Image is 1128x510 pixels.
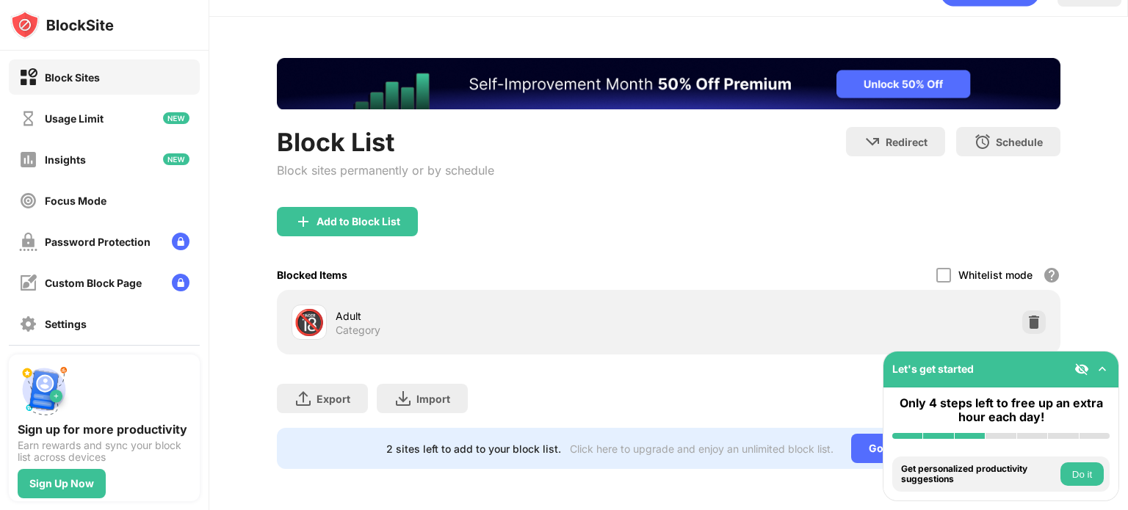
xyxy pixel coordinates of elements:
img: lock-menu.svg [172,233,189,250]
div: Block List [277,127,494,157]
img: new-icon.svg [163,153,189,165]
div: Whitelist mode [958,269,1033,281]
div: Sign up for more productivity [18,422,191,437]
div: Redirect [886,136,928,148]
div: 2 sites left to add to your block list. [386,442,561,455]
img: logo-blocksite.svg [10,10,114,40]
div: Usage Limit [45,112,104,125]
button: Do it [1060,462,1104,486]
iframe: Banner [277,58,1060,109]
div: Go Unlimited [851,434,952,463]
div: Category [336,324,380,337]
div: Export [317,393,350,405]
img: focus-off.svg [19,192,37,210]
div: Custom Block Page [45,277,142,289]
img: password-protection-off.svg [19,233,37,251]
img: eye-not-visible.svg [1074,362,1089,376]
div: Only 4 steps left to free up an extra hour each day! [892,396,1110,424]
img: block-on.svg [19,68,37,87]
img: new-icon.svg [163,112,189,124]
div: Add to Block List [317,216,400,227]
div: Earn rewards and sync your block list across devices [18,440,191,463]
img: push-signup.svg [18,363,70,416]
div: Password Protection [45,236,151,248]
img: insights-off.svg [19,150,37,169]
div: 🔞 [294,307,325,338]
img: customize-block-page-off.svg [19,274,37,292]
div: Get personalized productivity suggestions [901,464,1057,485]
div: Schedule [996,136,1043,148]
div: Insights [45,153,86,166]
img: settings-off.svg [19,315,37,333]
img: time-usage-off.svg [19,109,37,128]
div: Sign Up Now [29,478,94,489]
div: Adult [336,308,668,324]
div: Block sites permanently or by schedule [277,163,494,178]
img: omni-setup-toggle.svg [1095,362,1110,376]
div: Click here to upgrade and enjoy an unlimited block list. [570,442,834,455]
div: Import [416,393,450,405]
div: Settings [45,318,87,330]
div: Focus Mode [45,194,106,207]
div: Let's get started [892,363,974,375]
div: Blocked Items [277,269,347,281]
img: lock-menu.svg [172,274,189,291]
div: Block Sites [45,71,100,84]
